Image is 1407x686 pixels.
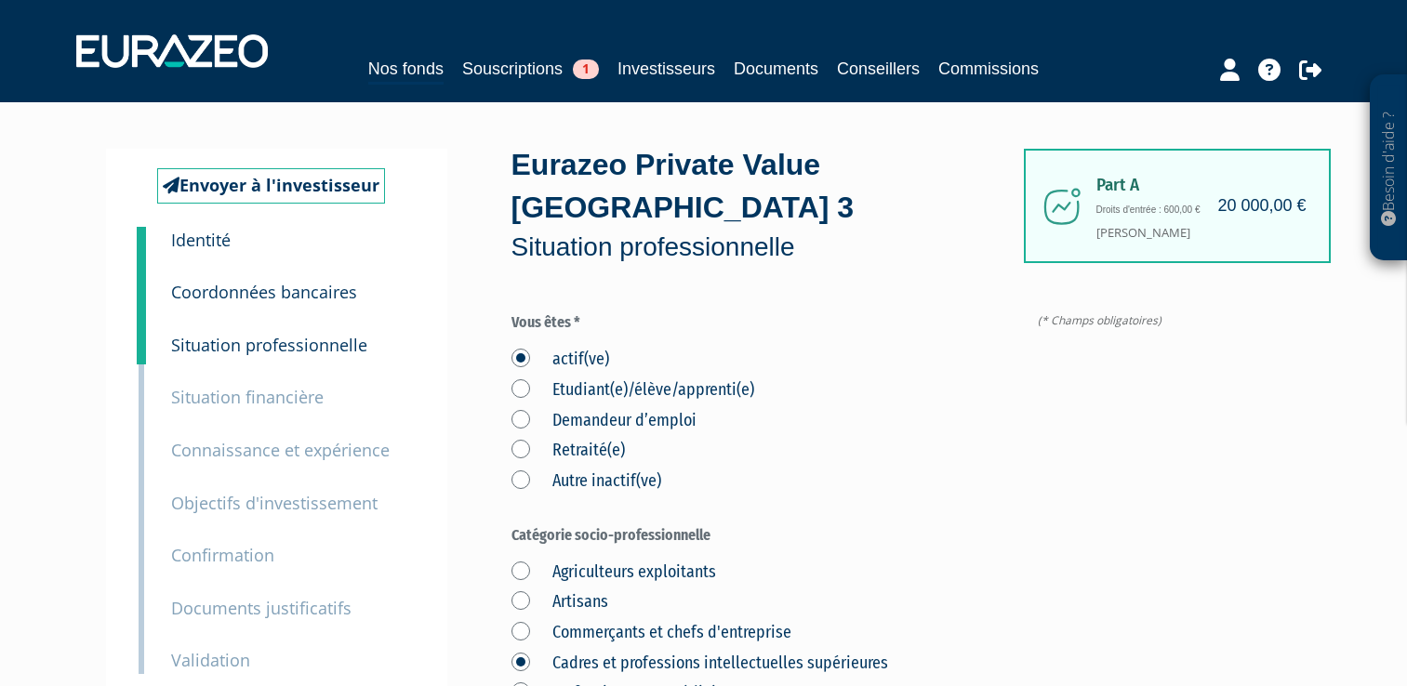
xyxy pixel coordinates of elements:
[511,525,1170,547] label: Catégorie socio-professionnelle
[171,229,231,251] small: Identité
[137,254,146,311] a: 2
[511,229,1023,266] p: Situation professionnelle
[511,590,608,614] label: Artisans
[171,492,378,514] small: Objectifs d'investissement
[1024,149,1331,263] div: [PERSON_NAME]
[511,652,888,676] label: Cadres et professions intellectuelles supérieures
[462,56,599,82] a: Souscriptions1
[157,168,385,204] a: Envoyer à l'investisseur
[368,56,444,85] a: Nos fonds
[837,56,920,82] a: Conseillers
[511,439,625,463] label: Retraité(e)
[511,561,716,585] label: Agriculteurs exploitants
[137,227,146,264] a: 1
[171,597,352,619] small: Documents justificatifs
[76,34,268,68] img: 1732889491-logotype_eurazeo_blanc_rvb.png
[734,56,818,82] a: Documents
[1096,204,1301,215] h6: Droits d'entrée : 600,00 €
[511,621,791,645] label: Commerçants et chefs d'entreprise
[1096,176,1301,195] span: Part A
[171,649,250,671] small: Validation
[511,312,1170,334] label: Vous êtes *
[1217,197,1306,216] h4: 20 000,00 €
[511,409,697,433] label: Demandeur d’emploi
[171,281,357,303] small: Coordonnées bancaires
[617,56,715,82] a: Investisseurs
[511,144,1023,266] div: Eurazeo Private Value [GEOGRAPHIC_DATA] 3
[171,544,274,566] small: Confirmation
[511,348,609,372] label: actif(ve)
[573,59,599,79] span: 1
[171,439,390,461] small: Connaissance et expérience
[171,386,324,408] small: Situation financière
[171,334,367,356] small: Situation professionnelle
[938,56,1039,82] a: Commissions
[511,378,754,402] label: Etudiant(e)/élève/apprenti(e)
[511,469,661,494] label: Autre inactif(ve)
[137,307,146,364] a: 3
[1378,85,1400,252] p: Besoin d'aide ?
